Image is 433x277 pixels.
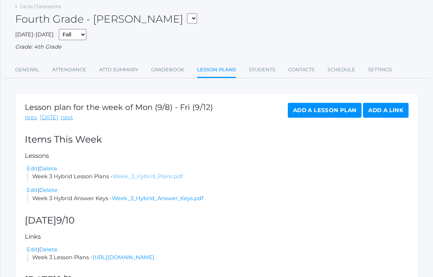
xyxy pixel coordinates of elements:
a: Contacts [288,62,314,77]
a: Delete [39,187,57,193]
span: [DATE]-[DATE] [15,31,54,38]
a: Gradebook [151,62,184,77]
a: Edit [27,187,38,193]
div: | [27,246,409,254]
a: Add a Lesson Plan [288,103,362,118]
h1: Lesson plan for the week of Mon (9/8) - Fri (9/12) [25,103,213,111]
div: | [27,165,409,173]
h2: Fourth Grade - [PERSON_NAME] [15,13,197,25]
div: Grade: 4th Grade [15,43,418,51]
a: Attd Summary [99,62,138,77]
a: Settings [368,62,392,77]
a: Delete [39,246,57,253]
a: Lesson Plans [197,62,236,78]
a: Delete [39,165,57,172]
h5: Links [25,233,409,240]
a: Add a Link [363,103,409,118]
div: | [27,186,409,195]
li: Week 3 Hybrid Lesson Plans - [27,173,409,181]
a: General [15,62,39,77]
h2: Items This Week [25,134,409,145]
a: [DATE] [40,113,58,122]
a: Attendance [52,62,86,77]
a: Students [249,62,275,77]
a: Go to Classrooms [20,3,61,9]
a: Schedule [327,62,355,77]
a: next [61,113,73,122]
a: prev [25,113,37,122]
a: Week_3_Hybrid_Answer_Keys.pdf [112,195,203,202]
a: Edit [27,165,38,172]
h5: Lessons [25,152,409,159]
span: 9/10 [56,215,75,226]
a: [URL][DOMAIN_NAME] [93,254,154,261]
li: Week 3 Hybrid Answer Keys - [27,195,409,203]
li: Week 3 Lesson Plans - [27,254,409,262]
h2: [DATE] [25,215,409,226]
a: Edit [27,246,38,253]
a: Week_3_Hybrid_Plans.pdf [113,173,183,180]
